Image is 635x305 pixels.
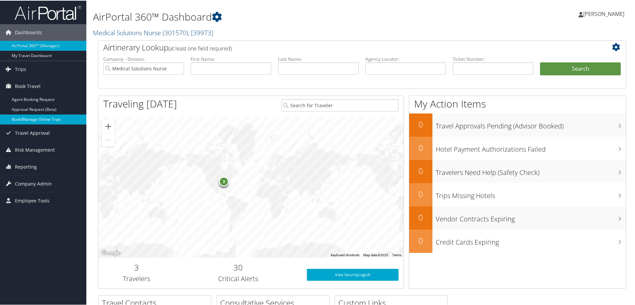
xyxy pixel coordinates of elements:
[409,229,626,252] a: 0Credit Cards Expiring
[392,253,402,256] a: Terms (opens in new tab)
[278,55,359,62] label: Last Name:
[409,136,626,159] a: 0Hotel Payment Authorizations Failed
[103,55,184,62] label: Company - Division:
[15,4,81,20] img: airportal-logo.png
[409,118,432,129] h2: 0
[168,44,232,51] span: (at least one field required)
[180,273,297,283] h3: Critical Alerts
[363,253,388,256] span: Map data ©2025
[102,133,115,146] button: Zoom out
[583,10,624,17] span: [PERSON_NAME]
[436,234,626,246] h3: Credit Cards Expiring
[219,176,229,186] div: 3
[436,117,626,130] h3: Travel Approvals Pending (Advisor Booked)
[15,60,26,77] span: Trips
[436,210,626,223] h3: Vendor Contracts Expiring
[93,28,213,37] a: Medical Solutions Nurse
[436,141,626,153] h3: Hotel Payment Authorizations Failed
[409,113,626,136] a: 0Travel Approvals Pending (Advisor Booked)
[191,55,271,62] label: First Name:
[409,234,432,246] h2: 0
[409,159,626,183] a: 0Travelers Need Help (Safety Check)
[163,28,188,37] span: ( 301570 )
[281,99,399,111] input: Search for Traveler
[15,124,50,141] span: Travel Approval
[103,96,177,110] h1: Traveling [DATE]
[15,192,49,208] span: Employee Tools
[579,3,631,23] a: [PERSON_NAME]
[436,187,626,200] h3: Trips Missing Hotels
[409,165,432,176] h2: 0
[307,268,399,280] a: View SecurityLogic®
[15,175,52,191] span: Company Admin
[102,119,115,132] button: Zoom in
[409,96,626,110] h1: My Action Items
[103,273,170,283] h3: Travelers
[93,9,452,23] h1: AirPortal 360™ Dashboard
[100,248,122,257] img: Google
[15,141,55,158] span: Risk Management
[540,62,621,75] button: Search
[15,77,41,94] span: Book Travel
[409,206,626,229] a: 0Vendor Contracts Expiring
[180,261,297,272] h2: 30
[331,252,359,257] button: Keyboard shortcuts
[100,248,122,257] a: Open this area in Google Maps (opens a new window)
[453,55,533,62] label: Ticket Number:
[409,188,432,199] h2: 0
[103,261,170,272] h2: 3
[15,24,42,40] span: Dashboards
[103,41,577,52] h2: Airtinerary Lookup
[15,158,37,175] span: Reporting
[436,164,626,177] h3: Travelers Need Help (Safety Check)
[409,211,432,222] h2: 0
[409,141,432,153] h2: 0
[188,28,213,37] span: , [ 39973 ]
[365,55,446,62] label: Agency Locator:
[409,183,626,206] a: 0Trips Missing Hotels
